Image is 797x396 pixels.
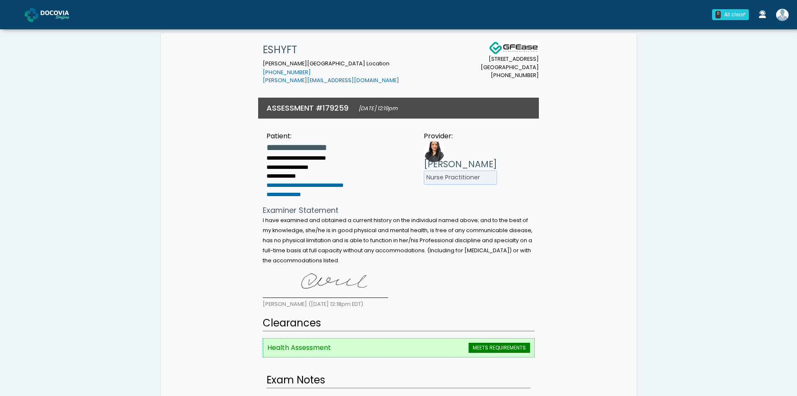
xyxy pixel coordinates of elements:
small: [PERSON_NAME] ([DATE] 12:18pm EDT) [263,300,363,308]
small: [DATE] 12:19pm [359,105,397,112]
img: Docovia Staffing Logo [489,41,539,55]
small: [PERSON_NAME][GEOGRAPHIC_DATA] Location [263,60,399,84]
img: Docovia [25,8,38,22]
a: Docovia [25,1,82,28]
li: Nurse Practitioner [424,171,497,185]
img: Docovia [41,10,82,19]
span: MEETS REQUIREMENTS [469,343,530,353]
h2: Clearances [263,316,535,331]
h3: ASSESSMENT #179259 [267,103,349,113]
div: Patient: [267,131,343,141]
small: I have examined and obtained a current history on the individual named above; and to the best of ... [263,217,533,264]
a: [PHONE_NUMBER] [263,69,311,76]
img: Provider image [424,141,445,162]
div: Provider: [424,131,497,141]
h2: Exam Notes [267,373,530,388]
img: Shakerra Crippen [776,9,789,21]
div: 0 [715,11,721,18]
h4: Examiner Statement [263,206,535,215]
a: 0 All clear! [707,6,754,23]
img: 9+OxMoAAAAGSURBVAMAy34AK+X9vnMAAAAASUVORK5CYII= [263,269,388,298]
a: [PERSON_NAME][EMAIL_ADDRESS][DOMAIN_NAME] [263,77,399,84]
small: [STREET_ADDRESS] [GEOGRAPHIC_DATA] [PHONE_NUMBER] [481,55,539,79]
div: All clear! [724,11,746,18]
h3: [PERSON_NAME] [424,158,497,171]
h1: ESHYFT [263,41,399,58]
li: Health Assessment [263,338,535,357]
